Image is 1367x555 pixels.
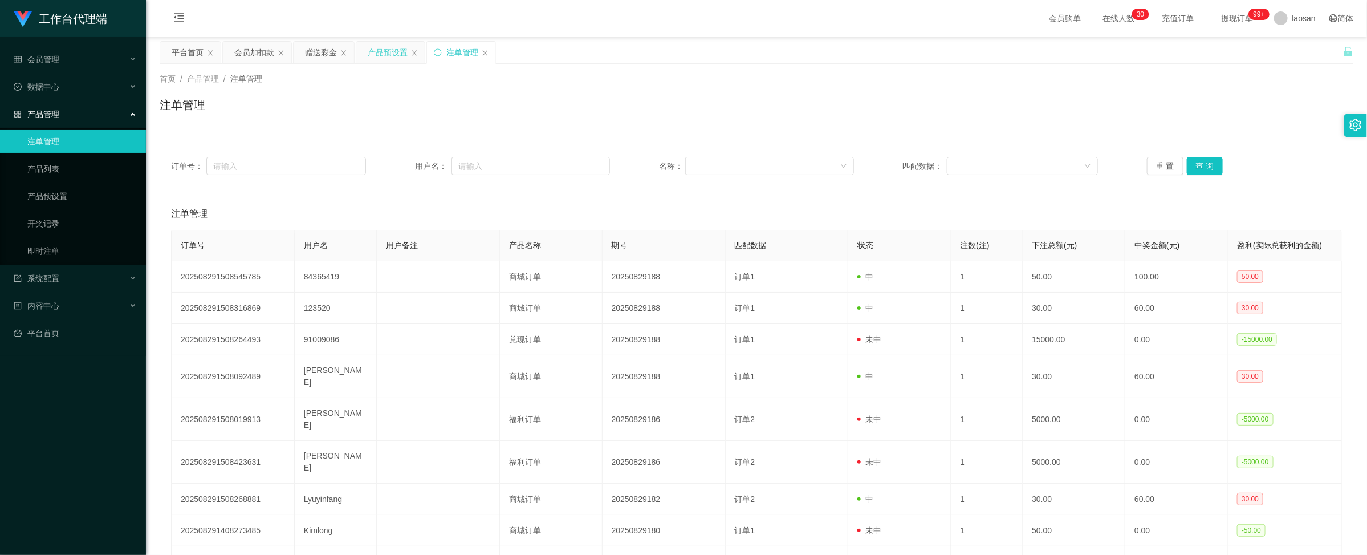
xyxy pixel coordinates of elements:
span: 中 [857,372,873,381]
td: 202508291508092489 [172,355,295,398]
span: 盈利(实际总获利的金额) [1237,241,1322,250]
a: 即时注单 [27,240,137,262]
td: 兑现订单 [500,324,603,355]
span: 用户名 [304,241,328,250]
i: 图标: down [840,163,847,171]
td: 202508291508268881 [172,484,295,515]
a: 产品预设置 [27,185,137,208]
span: 名称： [659,160,685,172]
td: 30.00 [1023,355,1125,398]
a: 开奖记录 [27,212,137,235]
span: 首页 [160,74,176,83]
div: 平台首页 [172,42,204,63]
span: 匹配数据 [735,241,767,250]
sup: 30 [1132,9,1149,20]
td: 1 [951,261,1023,293]
span: 订单2 [735,495,755,504]
td: 1 [951,484,1023,515]
span: 用户备注 [386,241,418,250]
td: 商城订单 [500,484,603,515]
p: 3 [1137,9,1141,20]
td: 15000.00 [1023,324,1125,355]
div: 会员加扣款 [234,42,274,63]
i: 图标: table [14,55,22,63]
span: 中 [857,303,873,313]
td: 商城订单 [500,293,603,324]
sup: 1014 [1249,9,1270,20]
td: 5000.00 [1023,398,1125,441]
td: 1 [951,441,1023,484]
span: 订单号 [181,241,205,250]
span: 期号 [612,241,628,250]
td: 50.00 [1023,515,1125,546]
span: 内容中心 [14,301,59,310]
td: 5000.00 [1023,441,1125,484]
span: 50.00 [1237,270,1263,283]
i: 图标: setting [1349,119,1362,131]
td: 20250829180 [603,515,726,546]
td: 0.00 [1125,441,1228,484]
span: 会员管理 [14,55,59,64]
h1: 工作台代理端 [39,1,107,37]
td: 20250829188 [603,293,726,324]
span: 订单1 [735,272,755,281]
td: 202508291508264493 [172,324,295,355]
i: 图标: sync [434,48,442,56]
td: Kimlong [295,515,377,546]
span: 用户名： [415,160,451,172]
a: 工作台代理端 [14,14,107,23]
span: 中 [857,272,873,281]
td: 0.00 [1125,515,1228,546]
i: 图标: menu-fold [160,1,198,37]
a: 注单管理 [27,130,137,153]
span: 状态 [857,241,873,250]
td: 0.00 [1125,398,1228,441]
span: 中 [857,495,873,504]
td: 商城订单 [500,515,603,546]
span: 订单1 [735,303,755,313]
td: 60.00 [1125,484,1228,515]
span: 产品管理 [187,74,219,83]
span: 注单管理 [230,74,262,83]
td: [PERSON_NAME] [295,355,377,398]
button: 查 询 [1187,157,1223,175]
span: 未中 [857,335,881,344]
span: 订单1 [735,526,755,535]
td: 20250829182 [603,484,726,515]
td: 60.00 [1125,293,1228,324]
div: 赠送彩金 [305,42,337,63]
td: 20250829188 [603,324,726,355]
i: 图标: check-circle-o [14,83,22,91]
td: 202508291508019913 [172,398,295,441]
td: 50.00 [1023,261,1125,293]
td: 1 [951,293,1023,324]
td: 84365419 [295,261,377,293]
span: -5000.00 [1237,413,1273,426]
td: 0.00 [1125,324,1228,355]
span: 订单1 [735,372,755,381]
span: 30.00 [1237,493,1263,505]
i: 图标: close [482,50,489,56]
input: 请输入 [451,157,610,175]
td: [PERSON_NAME] [295,398,377,441]
td: 20250829188 [603,261,726,293]
td: 商城订单 [500,261,603,293]
td: 20250829188 [603,355,726,398]
span: 中奖金额(元) [1134,241,1179,250]
span: 订单1 [735,335,755,344]
button: 重 置 [1147,157,1183,175]
i: 图标: appstore-o [14,110,22,118]
td: 60.00 [1125,355,1228,398]
td: 100.00 [1125,261,1228,293]
td: 91009086 [295,324,377,355]
td: 商城订单 [500,355,603,398]
i: 图标: close [411,50,418,56]
span: -15000.00 [1237,333,1277,346]
td: 20250829186 [603,441,726,484]
img: logo.9652507e.png [14,11,32,27]
td: 1 [951,398,1023,441]
span: -5000.00 [1237,456,1273,468]
span: 注单管理 [171,207,208,221]
span: 未中 [857,526,881,535]
span: 系统配置 [14,274,59,283]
